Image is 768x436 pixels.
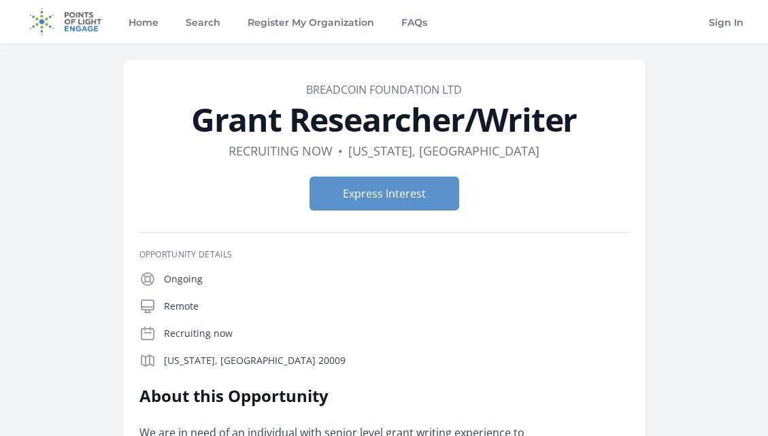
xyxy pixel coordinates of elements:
[164,354,629,367] p: [US_STATE], [GEOGRAPHIC_DATA] 20009
[306,82,462,97] a: Breadcoin Foundation Ltd
[139,103,629,136] h1: Grant Researcher/Writer
[338,141,343,160] div: •
[139,385,537,407] h2: About this Opportunity
[164,272,629,286] p: Ongoing
[310,177,459,211] button: Express Interest
[229,141,333,160] dd: Recruiting now
[164,299,629,313] p: Remote
[164,327,629,340] p: Recruiting now
[139,249,629,260] h3: Opportunity Details
[348,141,539,160] dd: [US_STATE], [GEOGRAPHIC_DATA]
